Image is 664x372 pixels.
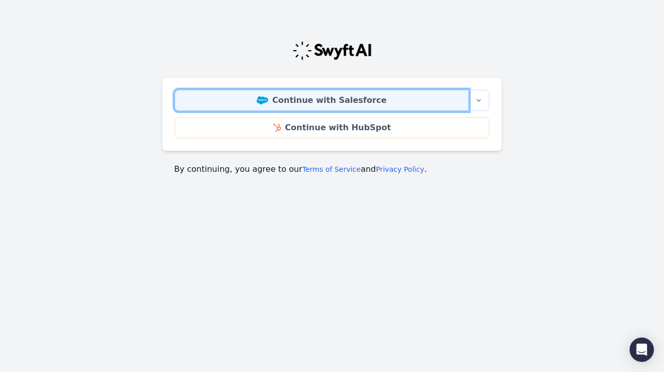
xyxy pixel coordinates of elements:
a: Continue with HubSpot [175,117,489,138]
img: Swyft Logo [292,41,372,61]
img: Salesforce [257,96,268,104]
a: Continue with Salesforce [175,90,469,111]
div: Open Intercom Messenger [630,338,654,362]
a: Privacy Policy [376,165,424,173]
a: Terms of Service [302,165,360,173]
p: By continuing, you agree to our and . [174,163,490,175]
img: HubSpot [273,124,281,132]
